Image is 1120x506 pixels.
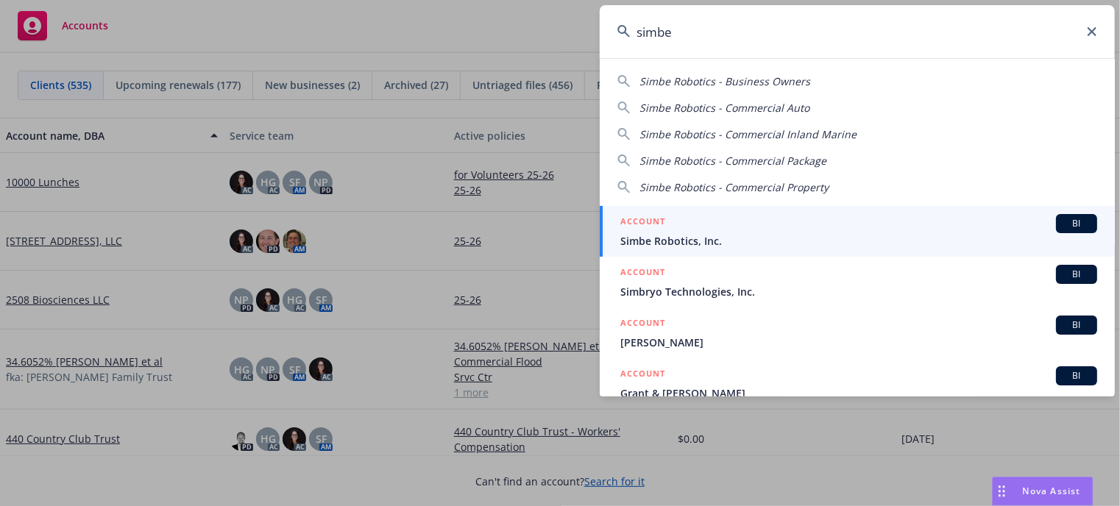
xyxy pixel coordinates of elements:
h5: ACCOUNT [620,366,665,384]
a: ACCOUNTBISimbe Robotics, Inc. [600,206,1115,257]
span: Simbe Robotics - Commercial Inland Marine [639,127,857,141]
span: Simbryo Technologies, Inc. [620,284,1097,299]
span: Simbe Robotics - Commercial Property [639,180,829,194]
a: ACCOUNTBIGrant & [PERSON_NAME] [600,358,1115,409]
div: Drag to move [993,477,1011,505]
span: Simbe Robotics - Commercial Auto [639,101,809,115]
span: Simbe Robotics, Inc. [620,233,1097,249]
button: Nova Assist [992,477,1094,506]
span: BI [1062,268,1091,281]
span: Grant & [PERSON_NAME] [620,385,1097,401]
span: [PERSON_NAME] [620,335,1097,350]
span: Simbe Robotics - Commercial Package [639,154,826,168]
span: BI [1062,217,1091,230]
h5: ACCOUNT [620,265,665,282]
h5: ACCOUNT [620,316,665,333]
span: Nova Assist [1023,485,1081,497]
a: ACCOUNTBISimbryo Technologies, Inc. [600,257,1115,307]
input: Search... [600,5,1115,58]
span: BI [1062,369,1091,382]
a: ACCOUNTBI[PERSON_NAME] [600,307,1115,358]
span: BI [1062,318,1091,332]
h5: ACCOUNT [620,214,665,232]
span: Simbe Robotics - Business Owners [639,74,810,88]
